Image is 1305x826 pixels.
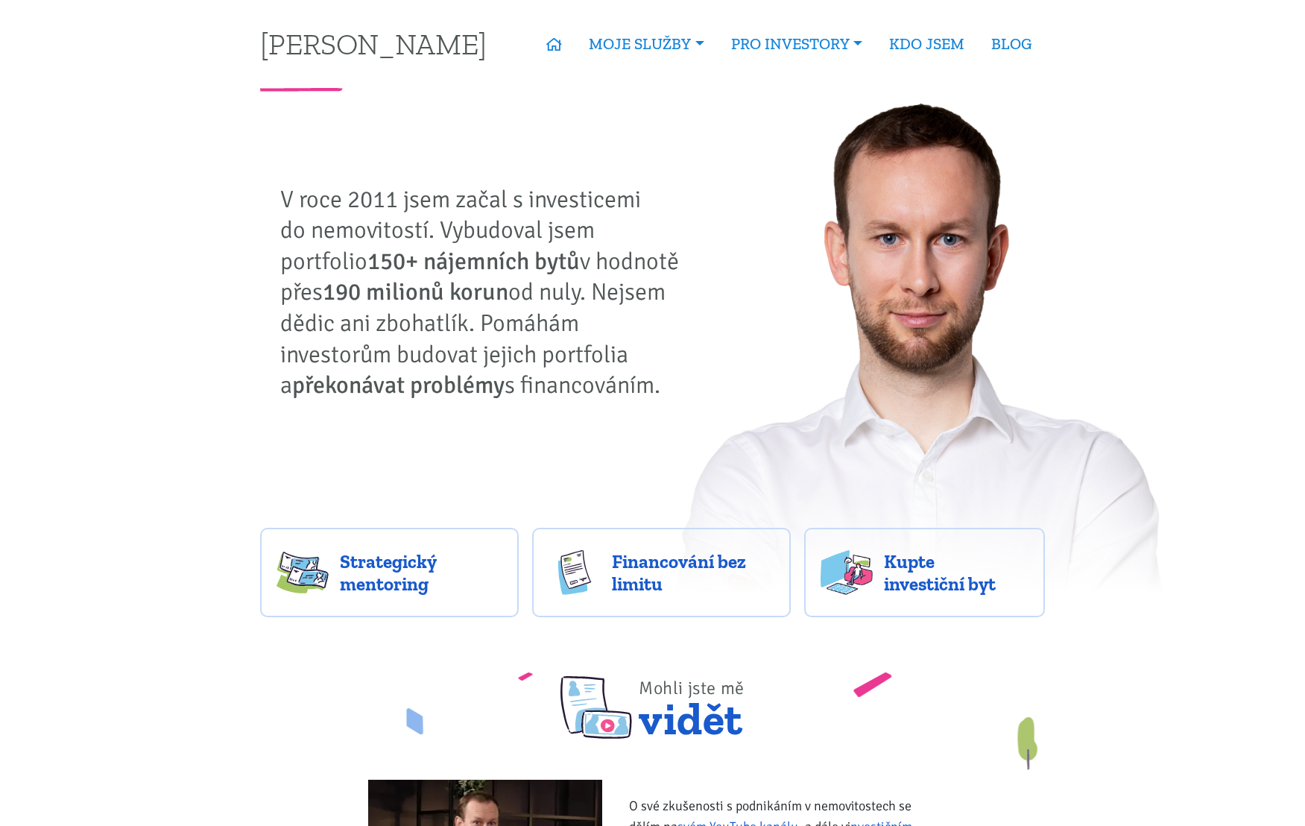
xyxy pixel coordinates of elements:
a: PRO INVESTORY [718,27,876,61]
a: KDO JSEM [876,27,978,61]
img: finance [549,550,601,595]
a: Kupte investiční byt [804,528,1045,617]
span: Kupte investiční byt [884,550,1028,595]
a: Financování bez limitu [532,528,791,617]
span: Mohli jste mě [639,677,745,699]
span: Strategický mentoring [340,550,502,595]
a: [PERSON_NAME] [260,29,487,58]
p: V roce 2011 jsem začal s investicemi do nemovitostí. Vybudoval jsem portfolio v hodnotě přes od n... [280,184,690,401]
span: Financování bez limitu [612,550,774,595]
span: vidět [639,658,745,739]
a: MOJE SLUŽBY [575,27,717,61]
a: Strategický mentoring [260,528,519,617]
strong: 190 milionů korun [323,277,508,306]
strong: překonávat problémy [292,371,505,400]
img: strategy [277,550,329,595]
strong: 150+ nájemních bytů [367,247,580,276]
img: flats [821,550,873,595]
a: BLOG [978,27,1045,61]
